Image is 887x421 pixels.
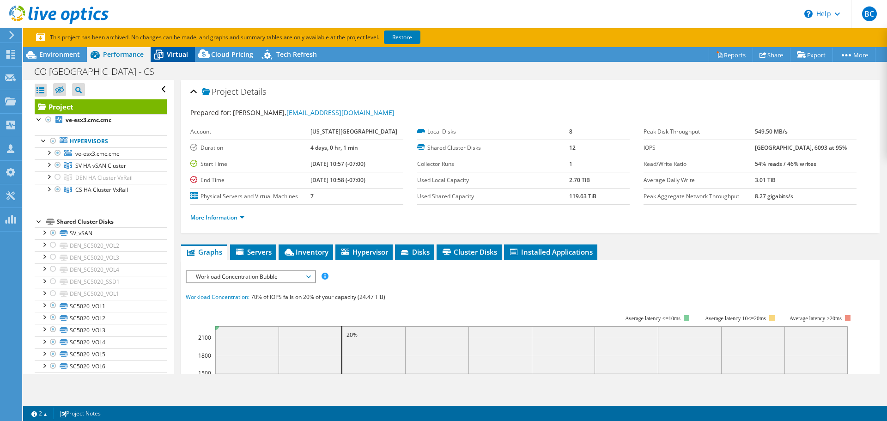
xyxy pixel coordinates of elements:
[644,127,754,136] label: Peak Disk Throughput
[384,31,420,44] a: Restore
[190,108,231,117] label: Prepared for:
[753,48,790,62] a: Share
[35,159,167,171] a: SV HA vSAN Cluster
[310,128,397,135] b: [US_STATE][GEOGRAPHIC_DATA]
[804,10,813,18] svg: \n
[755,144,847,152] b: [GEOGRAPHIC_DATA], 6093 at 95%
[35,239,167,251] a: DEN_SC5020_VOL2
[103,50,144,59] span: Performance
[35,360,167,372] a: SC5020_VOL6
[167,50,188,59] span: Virtual
[283,247,328,256] span: Inventory
[198,369,211,377] text: 1500
[202,87,238,97] span: Project
[625,315,680,322] tspan: Average latency <=10ms
[53,408,107,419] a: Project Notes
[57,216,167,227] div: Shared Cluster Disks
[35,348,167,360] a: SC5020_VOL5
[417,159,569,169] label: Collector Runs
[832,48,875,62] a: More
[755,128,788,135] b: 549.50 MB/s
[35,263,167,275] a: DEN_SC5020_VOL4
[709,48,753,62] a: Reports
[75,174,133,182] span: DEN HA Cluster VxRail
[644,143,754,153] label: IOPS
[190,127,310,136] label: Account
[417,143,569,153] label: Shared Cluster Disks
[569,144,576,152] b: 12
[75,150,119,158] span: ve-esx3.cmc.cmc
[755,160,816,168] b: 54% reads / 46% writes
[569,128,572,135] b: 8
[35,300,167,312] a: SC5020_VOL1
[310,176,365,184] b: [DATE] 10:58 (-07:00)
[790,315,842,322] text: Average latency >20ms
[75,186,128,194] span: CS HA Cluster VxRail
[198,334,211,342] text: 2100
[75,162,126,170] span: SV HA vSAN Cluster
[35,276,167,288] a: DEN_SC5020_SSD1
[235,247,272,256] span: Servers
[340,247,388,256] span: Hypervisor
[190,143,310,153] label: Duration
[644,192,754,201] label: Peak Aggregate Network Throughput
[705,315,766,322] tspan: Average latency 10<=20ms
[233,108,395,117] span: [PERSON_NAME],
[755,176,776,184] b: 3.01 TiB
[190,176,310,185] label: End Time
[569,192,596,200] b: 119.63 TiB
[417,127,569,136] label: Local Disks
[569,176,590,184] b: 2.70 TiB
[251,293,385,301] span: 70% of IOPS falls on 20% of your capacity (24.47 TiB)
[35,99,167,114] a: Project
[35,227,167,239] a: SV_vSAN
[66,116,111,124] b: ve-esx3.cmc.cmc
[569,160,572,168] b: 1
[790,48,833,62] a: Export
[35,312,167,324] a: SC5020_VOL2
[36,32,489,43] p: This project has been archived. No changes can be made, and graphs and summary tables are only av...
[25,408,54,419] a: 2
[35,251,167,263] a: DEN_SC5020_VOL3
[400,247,430,256] span: Disks
[310,192,314,200] b: 7
[191,271,310,282] span: Workload Concentration Bubble
[186,293,249,301] span: Workload Concentration:
[211,50,253,59] span: Cloud Pricing
[441,247,497,256] span: Cluster Disks
[190,192,310,201] label: Physical Servers and Virtual Machines
[644,176,754,185] label: Average Daily Write
[190,159,310,169] label: Start Time
[35,372,167,384] a: SC5020_VOL7
[276,50,317,59] span: Tech Refresh
[310,160,365,168] b: [DATE] 10:57 (-07:00)
[186,247,222,256] span: Graphs
[346,331,358,339] text: 20%
[35,135,167,147] a: Hypervisors
[644,159,754,169] label: Read/Write Ratio
[417,176,569,185] label: Used Local Capacity
[35,147,167,159] a: ve-esx3.cmc.cmc
[39,50,80,59] span: Environment
[310,144,358,152] b: 4 days, 0 hr, 1 min
[35,324,167,336] a: SC5020_VOL3
[417,192,569,201] label: Used Shared Capacity
[35,336,167,348] a: SC5020_VOL4
[286,108,395,117] a: [EMAIL_ADDRESS][DOMAIN_NAME]
[30,67,169,77] h1: CO [GEOGRAPHIC_DATA] - CS
[35,288,167,300] a: DEN_SC5020_VOL1
[241,86,266,97] span: Details
[35,171,167,183] a: DEN HA Cluster VxRail
[35,114,167,126] a: ve-esx3.cmc.cmc
[862,6,877,21] span: BC
[509,247,593,256] span: Installed Applications
[755,192,793,200] b: 8.27 gigabits/s
[190,214,244,221] a: More Information
[198,352,211,360] text: 1800
[35,184,167,196] a: CS HA Cluster VxRail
